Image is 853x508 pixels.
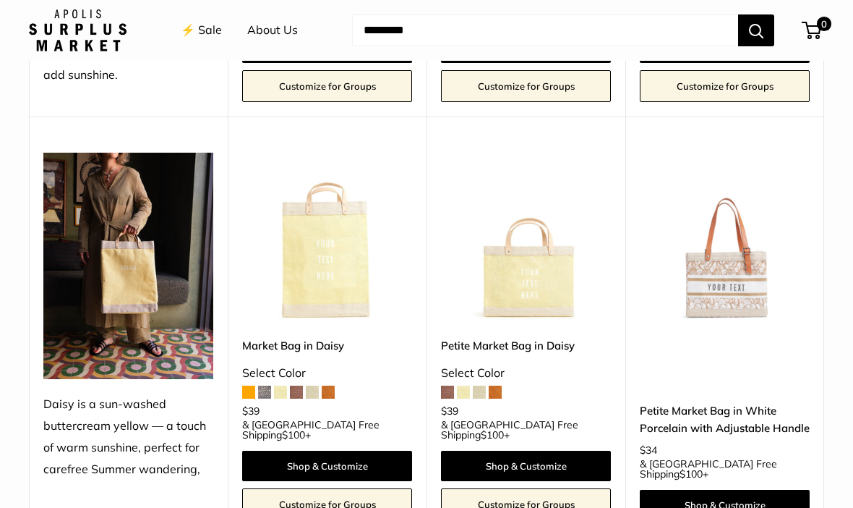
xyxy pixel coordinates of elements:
div: Select Color [441,363,611,384]
a: Petite Market Bag in DaisyPetite Market Bag in Daisy [441,153,611,323]
img: Apolis: Surplus Market [29,9,127,51]
a: Petite Market Bag in White Porcelain with Adjustable Handle [640,402,810,436]
img: Daisy is a sun-washed buttercream yellow — a touch of warm sunshine, perfect for carefree Summer ... [43,153,213,379]
div: Select Color [242,363,412,384]
img: Petite Market Bag in Daisy [441,153,611,323]
a: Customize for Groups [441,70,611,102]
span: 0 [817,17,831,31]
a: Market Bag in DaisyMarket Bag in Daisy [242,153,412,323]
a: Market Bag in Daisy [242,337,412,354]
span: $100 [481,428,504,441]
a: Shop & Customize [242,451,412,481]
span: & [GEOGRAPHIC_DATA] Free Shipping + [242,420,412,440]
a: Customize for Groups [640,70,810,102]
img: description_Make it yours with custom printed text. [640,153,810,323]
span: & [GEOGRAPHIC_DATA] Free Shipping + [640,459,810,479]
input: Search... [352,14,738,46]
a: description_Make it yours with custom printed text.description_Transform your everyday errands in... [640,153,810,323]
span: $34 [640,444,657,457]
div: Daisy is a sun-washed buttercream yellow — a touch of warm sunshine, perfect for carefree Summer ... [43,394,213,481]
button: Search [738,14,774,46]
span: $100 [680,467,703,481]
span: $39 [441,405,458,418]
span: $100 [282,428,305,441]
a: Petite Market Bag in Daisy [441,337,611,354]
a: About Us [247,20,298,41]
span: & [GEOGRAPHIC_DATA] Free Shipping + [441,420,611,440]
img: Market Bag in Daisy [242,153,412,323]
a: ⚡️ Sale [181,20,222,41]
span: $39 [242,405,260,418]
a: Customize for Groups [242,70,412,102]
a: 0 [803,22,821,39]
a: Shop & Customize [441,451,611,481]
